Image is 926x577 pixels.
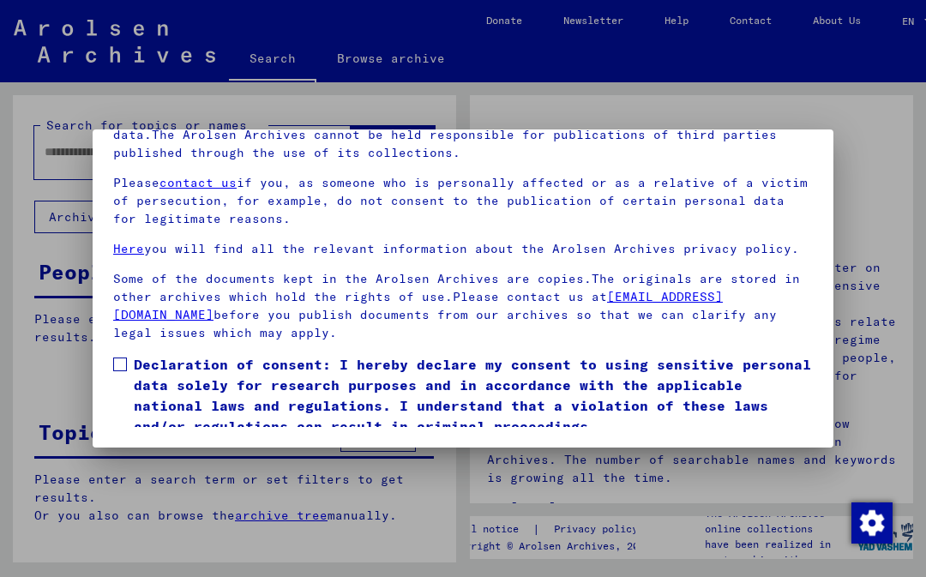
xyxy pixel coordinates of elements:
[851,502,893,544] img: Change consent
[113,174,813,228] p: Please if you, as someone who is personally affected or as a relative of a victim of persecution,...
[159,175,237,190] a: contact us
[113,240,813,258] p: you will find all the relevant information about the Arolsen Archives privacy policy.
[134,354,813,436] span: Declaration of consent: I hereby declare my consent to using sensitive personal data solely for r...
[113,241,144,256] a: Here
[113,270,813,342] p: Some of the documents kept in the Arolsen Archives are copies.The originals are stored in other a...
